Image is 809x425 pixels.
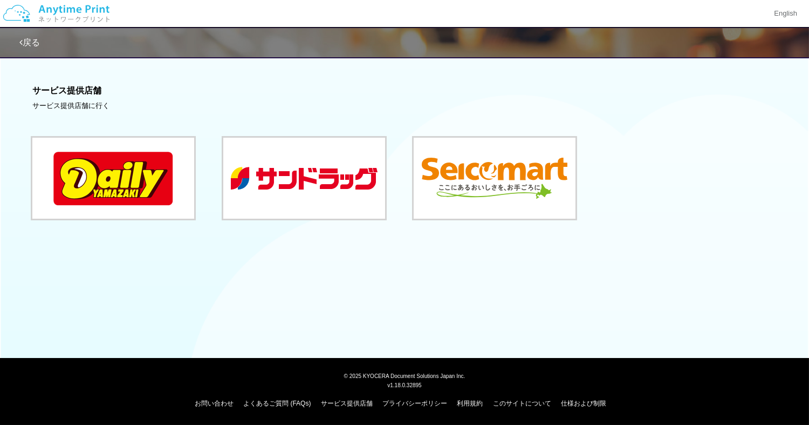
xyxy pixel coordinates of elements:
[321,400,373,407] a: サービス提供店舗
[457,400,483,407] a: 利用規約
[32,86,777,96] h3: サービス提供店舗
[493,400,551,407] a: このサイトについて
[19,38,40,47] a: 戻る
[387,382,421,388] span: v1.18.0.32895
[344,372,465,379] span: © 2025 KYOCERA Document Solutions Japan Inc.
[561,400,606,407] a: 仕様および制限
[243,400,311,407] a: よくあるご質問 (FAQs)
[382,400,447,407] a: プライバシーポリシー
[195,400,234,407] a: お問い合わせ
[32,101,777,111] div: サービス提供店舗に行く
